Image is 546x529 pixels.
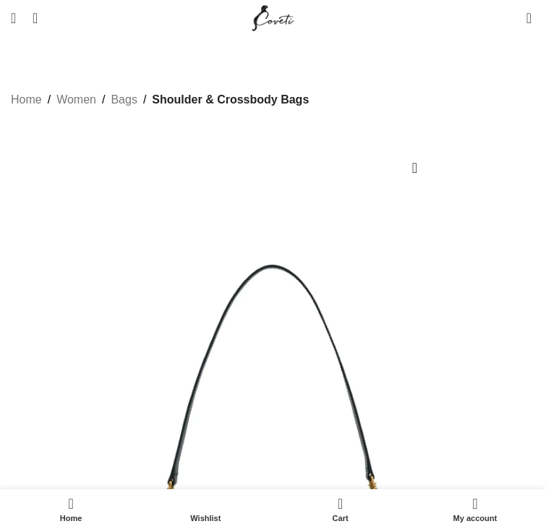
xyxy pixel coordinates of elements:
span: 0 [527,7,538,18]
span: My account [415,514,535,523]
div: My cart [273,493,408,525]
a: Search [23,4,38,33]
a: Shoulder & Crossbody Bags [152,90,309,109]
span: 0 [338,493,349,504]
a: 0 Cart [273,493,408,525]
a: My account [408,493,542,525]
span: Wishlist [145,514,265,523]
span: Cart [281,514,401,523]
a: Fancy designing your own shoe? | Discover Now [148,43,398,55]
a: Home [11,90,42,109]
a: Women [56,90,96,109]
a: Home [4,493,138,525]
a: Bags [111,90,137,109]
div: My Wishlist [505,4,519,33]
span: Home [11,514,131,523]
div: My wishlist [138,493,273,525]
nav: Breadcrumb [11,90,309,109]
a: Open mobile menu [4,4,23,33]
a: 0 [519,4,539,33]
a: Wishlist [138,493,273,525]
a: Site logo [249,11,297,23]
